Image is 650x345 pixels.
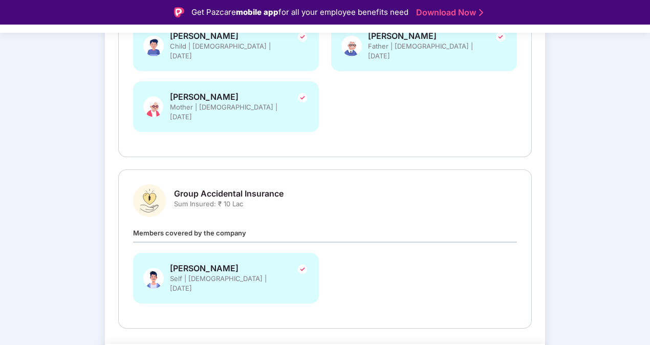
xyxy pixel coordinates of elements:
img: svg+xml;base64,PHN2ZyBpZD0iVGljay0yNHgyNCIgeG1sbnM9Imh0dHA6Ly93d3cudzMub3JnLzIwMDAvc3ZnIiB3aWR0aD... [296,92,309,104]
span: Father | [DEMOGRAPHIC_DATA] | [DATE] [368,41,481,61]
span: Group Accidental Insurance [174,188,284,199]
span: Child | [DEMOGRAPHIC_DATA] | [DATE] [170,41,283,61]
img: Logo [174,7,184,17]
div: Get Pazcare for all your employee benefits need [191,6,408,18]
img: svg+xml;base64,PHN2ZyBpZD0iU3BvdXNlX0ZlbWFsZSIgeG1sbnM9Imh0dHA6Ly93d3cudzMub3JnLzIwMDAvc3ZnIiB4bW... [143,31,164,61]
span: Members covered by the company [133,229,246,237]
span: Sum Insured: ₹ 10 Lac [174,199,284,209]
img: svg+xml;base64,PHN2ZyBpZD0iR3JvdXBfQWNjaWRlbnRhbF9JbnN1cmFuY2UiIGRhdGEtbmFtZT0iR3JvdXAgQWNjaWRlbn... [133,184,166,217]
img: svg+xml;base64,PHN2ZyBpZD0iRmF0aGVyX0dyZXkiIHhtbG5zPSJodHRwOi8vd3d3LnczLm9yZy8yMDAwL3N2ZyIgeG1sbn... [341,31,362,61]
span: Self | [DEMOGRAPHIC_DATA] | [DATE] [170,274,283,293]
img: svg+xml;base64,PHN2ZyBpZD0iVGljay0yNHgyNCIgeG1sbnM9Imh0dHA6Ly93d3cudzMub3JnLzIwMDAvc3ZnIiB3aWR0aD... [296,263,309,275]
span: [PERSON_NAME] [368,31,481,41]
strong: mobile app [236,7,278,17]
a: Download Now [416,7,480,18]
span: [PERSON_NAME] [170,92,283,102]
img: Stroke [479,7,483,18]
span: Mother | [DEMOGRAPHIC_DATA] | [DATE] [170,102,283,122]
span: [PERSON_NAME] [170,31,283,41]
img: svg+xml;base64,PHN2ZyBpZD0iU3BvdXNlX01hbGUiIHhtbG5zPSJodHRwOi8vd3d3LnczLm9yZy8yMDAwL3N2ZyIgeG1sbn... [143,263,164,293]
img: svg+xml;base64,PHN2ZyBpZD0iVGljay0yNHgyNCIgeG1sbnM9Imh0dHA6Ly93d3cudzMub3JnLzIwMDAvc3ZnIiB3aWR0aD... [296,31,309,43]
span: [PERSON_NAME] [170,263,283,274]
img: svg+xml;base64,PHN2ZyBpZD0iVGljay0yNHgyNCIgeG1sbnM9Imh0dHA6Ly93d3cudzMub3JnLzIwMDAvc3ZnIiB3aWR0aD... [494,31,507,43]
img: svg+xml;base64,PHN2ZyB4bWxucz0iaHR0cDovL3d3dy53My5vcmcvMjAwMC9zdmciIHhtbG5zOnhsaW5rPSJodHRwOi8vd3... [143,92,164,122]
